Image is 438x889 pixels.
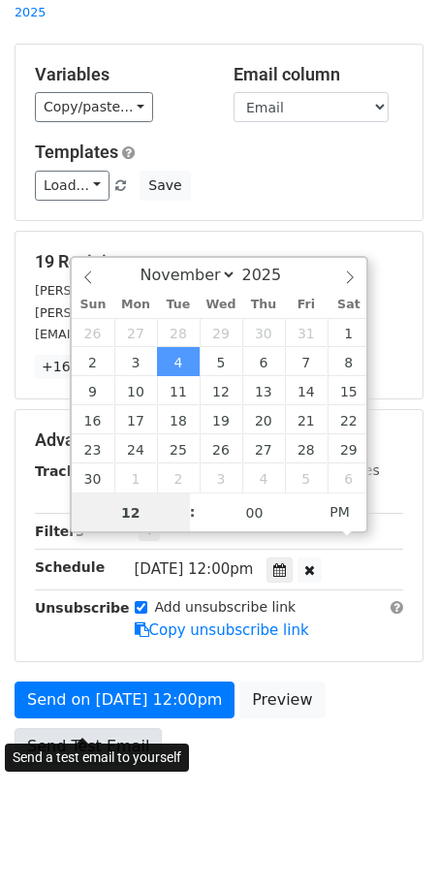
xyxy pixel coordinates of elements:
span: November 4, 2025 [157,347,200,376]
span: November 14, 2025 [285,376,328,405]
span: November 12, 2025 [200,376,242,405]
a: Preview [239,682,325,718]
span: December 4, 2025 [242,463,285,492]
span: October 30, 2025 [242,318,285,347]
span: October 28, 2025 [157,318,200,347]
span: December 3, 2025 [200,463,242,492]
span: November 30, 2025 [72,463,114,492]
a: Send Test Email [15,728,162,765]
span: November 1, 2025 [328,318,370,347]
strong: Unsubscribe [35,600,130,616]
span: November 5, 2025 [200,347,242,376]
div: Send a test email to yourself [5,744,189,772]
a: +16 more [35,355,116,379]
h5: 19 Recipients [35,251,403,272]
span: November 13, 2025 [242,376,285,405]
span: December 1, 2025 [114,463,157,492]
a: Send on [DATE] 12:00pm [15,682,235,718]
span: December 5, 2025 [285,463,328,492]
span: November 11, 2025 [157,376,200,405]
strong: Tracking [35,463,100,479]
span: Fri [285,299,328,311]
a: Copy unsubscribe link [135,621,309,639]
span: November 21, 2025 [285,405,328,434]
span: Click to toggle [313,492,366,531]
input: Minute [196,493,314,532]
span: November 7, 2025 [285,347,328,376]
span: November 29, 2025 [328,434,370,463]
span: November 9, 2025 [72,376,114,405]
span: Wed [200,299,242,311]
h5: Email column [234,64,403,85]
small: [PERSON_NAME][EMAIL_ADDRESS][DOMAIN_NAME] [35,305,354,320]
span: [DATE] 12:00pm [135,560,254,578]
span: Mon [114,299,157,311]
h5: Advanced [35,429,403,451]
span: November 25, 2025 [157,434,200,463]
strong: Filters [35,524,84,539]
span: November 10, 2025 [114,376,157,405]
span: November 15, 2025 [328,376,370,405]
span: December 6, 2025 [328,463,370,492]
label: Add unsubscribe link [155,597,297,618]
span: Thu [242,299,285,311]
span: December 2, 2025 [157,463,200,492]
input: Year [236,266,306,284]
iframe: Chat Widget [341,796,438,889]
span: November 22, 2025 [328,405,370,434]
span: : [190,492,196,531]
span: November 28, 2025 [285,434,328,463]
a: Templates [35,142,118,162]
span: November 20, 2025 [242,405,285,434]
span: October 29, 2025 [200,318,242,347]
span: October 26, 2025 [72,318,114,347]
a: Load... [35,171,109,201]
small: [PERSON_NAME][EMAIL_ADDRESS][DOMAIN_NAME] [35,283,354,298]
span: November 2, 2025 [72,347,114,376]
label: UTM Codes [303,460,379,481]
span: November 27, 2025 [242,434,285,463]
a: Copy/paste... [35,92,153,122]
small: [EMAIL_ADDRESS][DOMAIN_NAME] [35,327,251,341]
strong: Schedule [35,559,105,575]
span: November 26, 2025 [200,434,242,463]
span: October 27, 2025 [114,318,157,347]
span: November 18, 2025 [157,405,200,434]
span: November 24, 2025 [114,434,157,463]
span: October 31, 2025 [285,318,328,347]
span: November 3, 2025 [114,347,157,376]
span: Sun [72,299,114,311]
span: November 23, 2025 [72,434,114,463]
span: November 19, 2025 [200,405,242,434]
span: November 8, 2025 [328,347,370,376]
button: Save [140,171,190,201]
span: November 16, 2025 [72,405,114,434]
input: Hour [72,493,190,532]
span: Sat [328,299,370,311]
span: Tue [157,299,200,311]
h5: Variables [35,64,204,85]
span: November 6, 2025 [242,347,285,376]
span: November 17, 2025 [114,405,157,434]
